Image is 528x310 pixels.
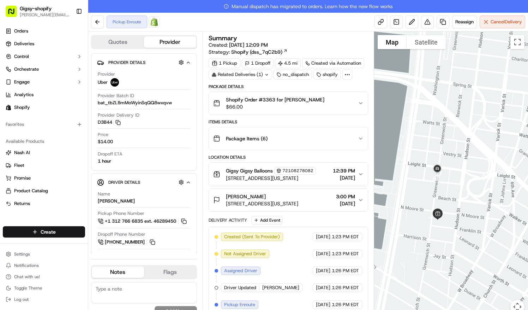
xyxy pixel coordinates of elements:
[491,19,522,25] span: Cancel Delivery
[97,57,191,68] button: Provider Details
[332,234,359,240] span: 1:23 PM EDT
[110,78,119,87] img: uber-new-logo.jpeg
[7,122,18,133] img: Masood Aslam
[120,69,128,78] button: Start new chat
[98,100,172,106] span: bat_tbZL8mMoWyinSqQQ8wxqvw
[14,53,29,60] span: Control
[209,70,272,80] div: Related Deliveries (1)
[22,128,57,134] span: [PERSON_NAME]
[226,96,324,103] span: Shopify Order #3363 for [PERSON_NAME]
[302,58,364,68] a: Created via Automation
[14,28,28,34] span: Orders
[149,16,160,28] a: Shopify
[209,163,368,186] button: Gigsy Gigsy Balloons72108278082[STREET_ADDRESS][US_STATE]12:39 PM[DATE]
[226,135,268,142] span: Package Items ( 6 )
[3,25,85,37] a: Orders
[282,168,313,174] span: 72108278082
[18,45,127,53] input: Got a question? Start typing here...
[7,158,13,164] div: 📗
[3,147,85,158] button: Nash AI
[242,58,274,68] div: 1 Dropoff
[3,261,85,270] button: Notifications
[313,70,341,80] div: shopify
[14,263,39,268] span: Notifications
[98,238,156,246] button: [PHONE_NUMBER]
[209,35,237,41] h3: Summary
[226,200,298,207] span: [STREET_ADDRESS][US_STATE]
[7,7,21,21] img: Nash
[67,158,113,165] span: API Documentation
[14,150,30,156] span: Nash AI
[224,285,256,291] span: Driver Updated
[92,267,144,278] button: Notes
[3,249,85,259] button: Settings
[3,76,85,88] button: Engage
[3,226,85,238] button: Create
[336,200,355,207] span: [DATE]
[274,70,312,80] div: no_dispatch
[332,302,359,308] span: 1:26 PM EDT
[59,128,61,134] span: •
[109,90,128,99] button: See all
[92,36,144,48] button: Quotes
[3,3,73,20] button: Gigsy-shopify[PERSON_NAME][EMAIL_ADDRESS][DOMAIN_NAME]
[108,180,140,185] span: Driver Details
[3,89,85,100] a: Analytics
[3,198,85,209] button: Returns
[224,3,393,10] span: Manual dispatch has migrated to orders. Learn how the new flow works
[3,119,85,130] div: Favorites
[62,128,77,134] span: [DATE]
[14,251,30,257] span: Settings
[316,285,330,291] span: [DATE]
[251,216,283,224] button: Add Event
[41,228,56,235] span: Create
[98,119,121,125] button: D3B44
[20,12,70,18] span: [PERSON_NAME][EMAIL_ADDRESS][DOMAIN_NAME]
[105,239,145,245] span: [PHONE_NUMBER]
[316,302,330,308] span: [DATE]
[3,102,85,113] a: Shopify
[14,188,48,194] span: Product Catalog
[32,74,97,80] div: We're available if you need us!
[22,109,57,115] span: [PERSON_NAME]
[226,193,266,200] span: [PERSON_NAME]
[144,36,196,48] button: Provider
[98,252,104,258] span: Tip
[6,175,82,181] a: Promise
[430,169,445,183] div: 1
[98,131,108,138] span: Price
[7,28,128,39] p: Welcome 👋
[275,58,301,68] div: 4.5 mi
[226,103,324,110] span: $66.00
[3,294,85,304] button: Log out
[209,154,368,160] div: Location Details
[59,109,61,115] span: •
[105,218,176,224] span: +1 312 766 6835 ext. 46289450
[98,231,145,238] span: Dropoff Phone Number
[209,119,368,125] div: Items Details
[3,51,85,62] button: Control
[316,234,330,240] span: [DATE]
[144,267,196,278] button: Flags
[98,112,139,118] span: Provider Delivery ID
[316,251,330,257] span: [DATE]
[209,189,368,211] button: [PERSON_NAME][STREET_ADDRESS][US_STATE]3:00 PM[DATE]
[336,193,355,200] span: 3:00 PM
[14,297,29,302] span: Log out
[7,67,20,80] img: 1736555255976-a54dd68f-1ca7-489b-9aae-adbdc363a1c4
[231,48,282,55] span: Shopify (dss_7qC2b9)
[229,42,268,48] span: [DATE] 12:09 PM
[7,92,47,97] div: Past conversations
[50,175,85,180] a: Powered byPylon
[455,19,474,25] span: Reassign
[3,283,85,293] button: Toggle Theme
[14,175,31,181] span: Promise
[378,35,407,49] button: Show street map
[6,200,82,207] a: Returns
[224,302,255,308] span: Pickup Enroute
[452,16,477,28] button: Reassign
[98,217,188,225] button: +1 312 766 6835 ext. 46289450
[3,272,85,282] button: Chat with us!
[108,60,145,65] span: Provider Details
